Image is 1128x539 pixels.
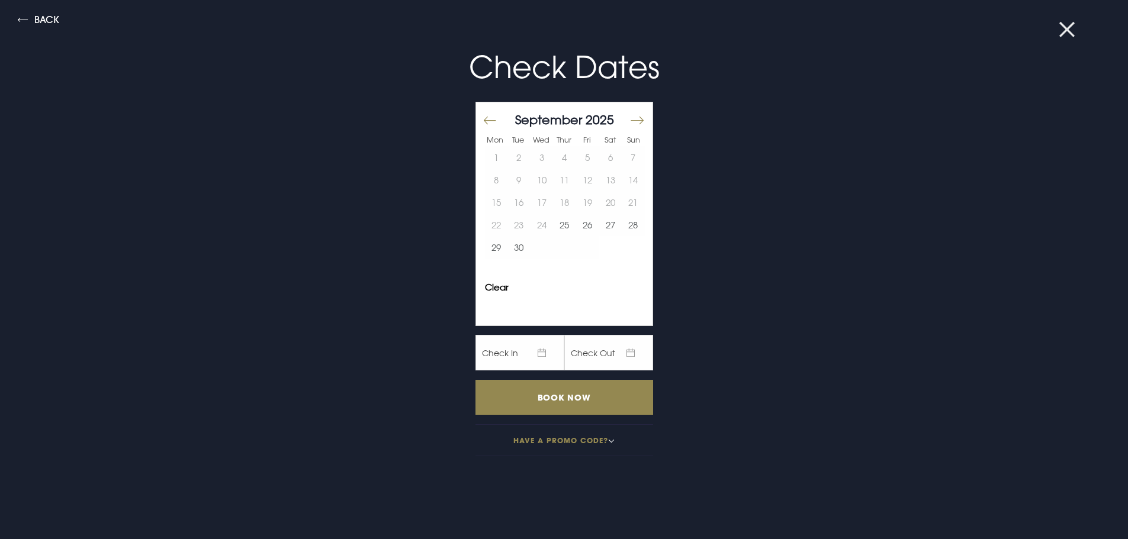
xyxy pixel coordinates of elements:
[515,112,582,127] span: September
[599,214,622,236] td: Choose Saturday, September 27, 2025 as your start date.
[576,214,599,236] td: Choose Friday, September 26, 2025 as your start date.
[475,380,653,415] input: Book Now
[622,214,645,236] button: 28
[475,335,564,370] span: Check In
[564,335,653,370] span: Check Out
[599,214,622,236] button: 27
[485,236,508,259] button: 29
[483,108,497,133] button: Move backward to switch to the previous month.
[507,236,531,259] button: 30
[475,424,653,456] button: Have a promo code?
[586,112,614,127] span: 2025
[507,236,531,259] td: Choose Tuesday, September 30, 2025 as your start date.
[18,15,59,28] button: Back
[576,214,599,236] button: 26
[629,108,644,133] button: Move forward to switch to the next month.
[553,214,576,236] td: Choose Thursday, September 25, 2025 as your start date.
[485,236,508,259] td: Choose Monday, September 29, 2025 as your start date.
[622,214,645,236] td: Choose Sunday, September 28, 2025 as your start date.
[485,283,509,292] button: Clear
[282,44,846,90] p: Check Dates
[553,214,576,236] button: 25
